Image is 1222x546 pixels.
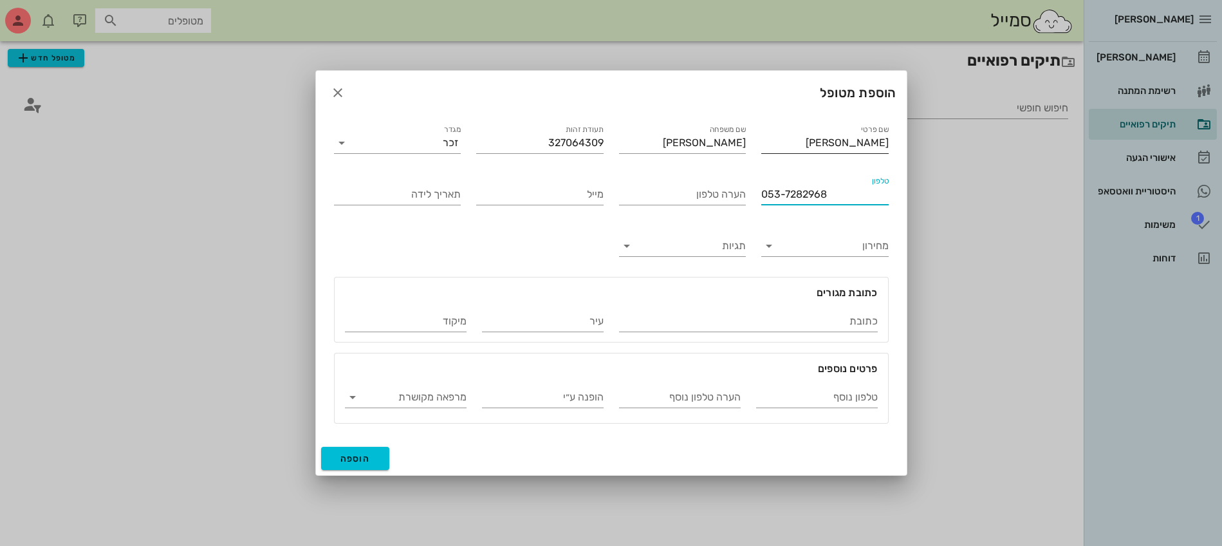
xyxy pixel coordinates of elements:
div: מחירון [761,236,889,256]
label: טלפון [871,176,888,186]
span: הוספה [340,453,371,464]
label: שם משפחה [710,125,746,135]
div: כתובת מגורים [335,278,888,301]
button: הוספה [321,447,390,470]
div: הוספת מטופל [316,71,907,115]
label: תעודת זהות [565,125,603,135]
div: תגיות [619,236,746,256]
label: מגדר [444,125,461,135]
div: פרטים נוספים [335,353,888,377]
label: שם פרטי [861,125,889,135]
div: מגדרזכר [334,133,461,153]
div: זכר [443,137,458,149]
